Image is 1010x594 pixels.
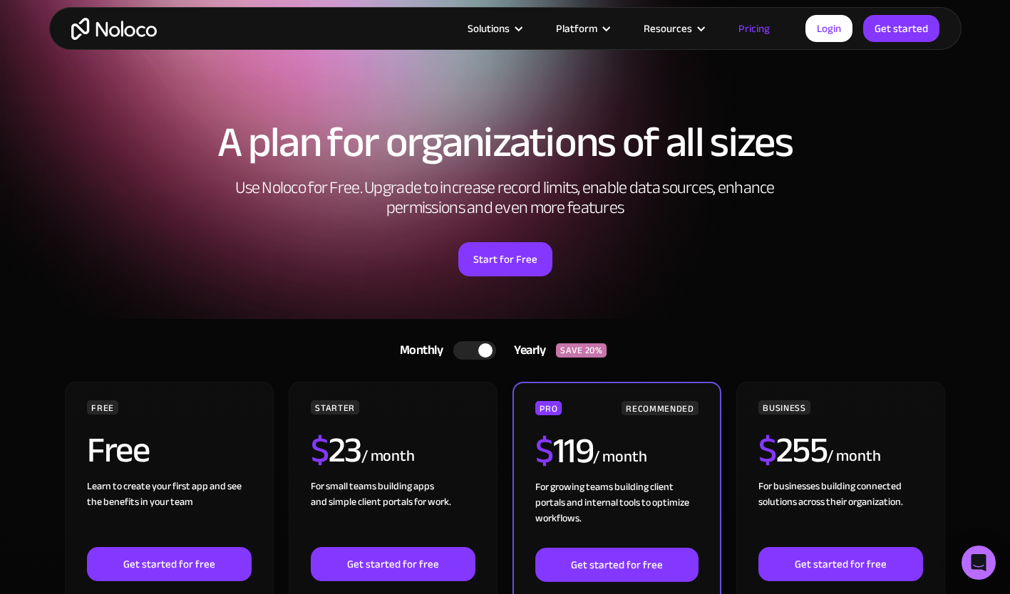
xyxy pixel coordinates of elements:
span: $ [535,417,553,484]
h2: Use Noloco for Free. Upgrade to increase record limits, enable data sources, enhance permissions ... [220,178,790,218]
div: For small teams building apps and simple client portals for work. ‍ [311,479,475,547]
div: Resources [626,19,721,38]
div: PRO [535,401,562,415]
div: / month [593,446,646,469]
div: Platform [538,19,626,38]
div: Monthly [382,340,454,361]
div: / month [361,445,415,468]
a: Get started for free [535,548,698,582]
span: $ [758,417,776,484]
div: For growing teams building client portals and internal tools to optimize workflows. [535,479,698,548]
div: Solutions [468,19,510,38]
a: Start for Free [458,242,552,276]
div: Solutions [450,19,538,38]
a: Get started for free [758,547,922,581]
h2: 23 [311,432,361,468]
div: BUSINESS [758,400,810,415]
div: Learn to create your first app and see the benefits in your team ‍ [87,479,251,547]
a: Login [805,15,852,42]
h2: Free [87,432,149,468]
a: Get started for free [87,547,251,581]
h2: 119 [535,433,593,469]
span: $ [311,417,329,484]
div: For businesses building connected solutions across their organization. ‍ [758,479,922,547]
div: Open Intercom Messenger [962,546,996,580]
h1: A plan for organizations of all sizes [63,121,947,164]
h2: 255 [758,432,827,468]
div: Resources [644,19,692,38]
div: RECOMMENDED [622,401,698,415]
div: STARTER [311,400,359,415]
div: / month [827,445,880,468]
a: Get started for free [311,547,475,581]
div: SAVE 20% [556,343,607,358]
div: Platform [556,19,597,38]
div: FREE [87,400,118,415]
a: home [71,18,157,40]
a: Get started [863,15,939,42]
div: Yearly [496,340,556,361]
a: Pricing [721,19,788,38]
